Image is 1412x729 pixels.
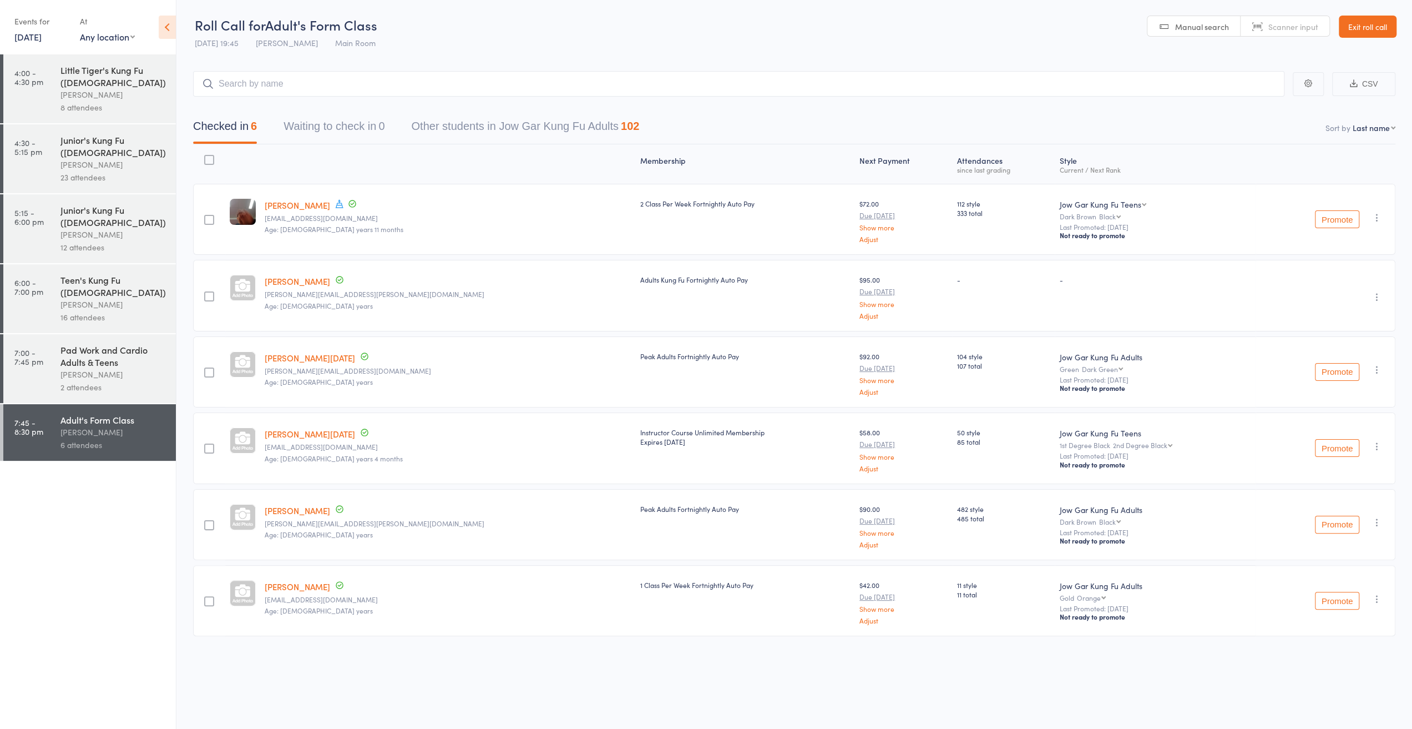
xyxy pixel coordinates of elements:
button: Promote [1315,592,1359,610]
small: kirst@thesilvesters.com [265,367,632,375]
div: Pad Work and Cardio Adults & Teens [60,344,166,368]
span: 11 style [957,580,1050,590]
span: 107 total [957,361,1050,370]
div: [PERSON_NAME] [60,368,166,381]
button: Promote [1315,363,1359,381]
a: Adjust [859,312,948,319]
a: 6:00 -7:00 pmTeen's Kung Fu ([DEMOGRAPHIC_DATA])[PERSON_NAME]16 attendees [3,264,176,333]
span: Age: [DEMOGRAPHIC_DATA] years [265,530,373,539]
div: Adults Kung Fu Fortnightly Auto Pay [640,275,851,284]
a: 7:45 -8:30 pmAdult's Form Class[PERSON_NAME]6 attendees [3,404,176,461]
time: 4:00 - 4:30 pm [14,68,43,86]
div: Junior's Kung Fu ([DEMOGRAPHIC_DATA]) [60,134,166,158]
div: Not ready to promote [1059,460,1251,469]
label: Sort by [1325,122,1350,133]
div: Jow Gar Kung Fu Adults [1059,580,1251,591]
span: 482 style [957,504,1050,514]
div: Peak Adults Fortnightly Auto Pay [640,351,851,361]
div: Adult's Form Class [60,414,166,426]
a: 4:00 -4:30 pmLittle Tiger's Kung Fu ([DEMOGRAPHIC_DATA])[PERSON_NAME]8 attendees [3,54,176,123]
div: $92.00 [859,351,948,395]
a: Exit roll call [1339,16,1396,38]
a: Adjust [859,465,948,472]
div: At [80,12,135,31]
small: Last Promoted: [DATE] [1059,452,1251,460]
span: Age: [DEMOGRAPHIC_DATA] years 4 months [265,454,403,463]
a: [PERSON_NAME][DATE] [265,428,355,440]
div: [PERSON_NAME] [60,158,166,171]
a: Adjust [859,541,948,548]
div: since last grading [957,166,1050,173]
a: Show more [859,300,948,308]
span: [PERSON_NAME] [256,37,318,48]
small: nnguyen042@gmail.com [265,214,632,222]
a: 7:00 -7:45 pmPad Work and Cardio Adults & Teens[PERSON_NAME]2 attendees [3,334,176,403]
div: Atten­dances [953,149,1055,179]
time: 6:00 - 7:00 pm [14,278,43,296]
span: Main Room [335,37,376,48]
div: Dark Green [1081,365,1117,373]
div: Last name [1353,122,1390,133]
a: 5:15 -6:00 pmJunior's Kung Fu ([DEMOGRAPHIC_DATA])[PERSON_NAME]12 attendees [3,194,176,263]
div: Black [1099,518,1115,525]
div: Current / Next Rank [1059,166,1251,173]
div: Junior's Kung Fu ([DEMOGRAPHIC_DATA]) [60,204,166,228]
small: Due [DATE] [859,212,948,219]
span: 485 total [957,514,1050,523]
small: Last Promoted: [DATE] [1059,223,1251,231]
div: $72.00 [859,199,948,243]
div: Membership [636,149,855,179]
button: Promote [1315,516,1359,534]
a: Show more [859,224,948,231]
div: 12 attendees [60,241,166,254]
div: Style [1055,149,1256,179]
div: Next Payment [855,149,953,179]
div: [PERSON_NAME] [60,426,166,439]
div: Instructor Course Unlimited Membership [640,428,851,446]
div: Teen's Kung Fu ([DEMOGRAPHIC_DATA]) [60,274,166,298]
div: 2 attendees [60,381,166,394]
small: Celiawalker@hotmail.com [265,596,632,604]
span: 104 style [957,351,1050,361]
a: [PERSON_NAME] [265,581,330,592]
div: 1st Degree Black [1059,441,1251,449]
div: $42.00 [859,580,948,624]
span: Age: [DEMOGRAPHIC_DATA] years [265,301,373,310]
span: Age: [DEMOGRAPHIC_DATA] years 11 months [265,224,403,234]
div: 2nd Degree Black [1112,441,1167,449]
div: 102 [621,120,639,132]
div: Black [1099,213,1115,220]
div: Not ready to promote [1059,536,1251,545]
button: Waiting to check in0 [284,114,384,144]
button: Checked in6 [193,114,257,144]
time: 4:30 - 5:15 pm [14,138,42,156]
div: Jow Gar Kung Fu Adults [1059,504,1251,515]
span: Age: [DEMOGRAPHIC_DATA] years [265,606,373,615]
div: Green [1059,365,1251,373]
small: sullivan.rhea@gmail.com [265,520,632,527]
a: [DATE] [14,31,42,43]
span: Manual search [1175,21,1229,32]
a: Adjust [859,617,948,624]
small: tim.groenendyk@gmail.com [265,290,632,298]
button: Promote [1315,439,1359,457]
a: [PERSON_NAME][DATE] [265,352,355,364]
div: Events for [14,12,69,31]
time: 5:15 - 6:00 pm [14,208,44,226]
small: Last Promoted: [DATE] [1059,529,1251,536]
span: Roll Call for [195,16,265,34]
div: Not ready to promote [1059,231,1251,240]
a: Show more [859,605,948,612]
div: Gold [1059,594,1251,601]
div: Jow Gar Kung Fu Adults [1059,351,1251,363]
span: 50 style [957,428,1050,437]
a: Show more [859,453,948,460]
time: 7:00 - 7:45 pm [14,348,43,366]
a: Adjust [859,388,948,395]
div: 23 attendees [60,171,166,184]
div: Dark Brown [1059,213,1251,220]
div: 8 attendees [60,101,166,114]
div: 2 Class Per Week Fortnightly Auto Pay [640,199,851,208]
div: 16 attendees [60,311,166,324]
div: 1 Class Per Week Fortnightly Auto Pay [640,580,851,590]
